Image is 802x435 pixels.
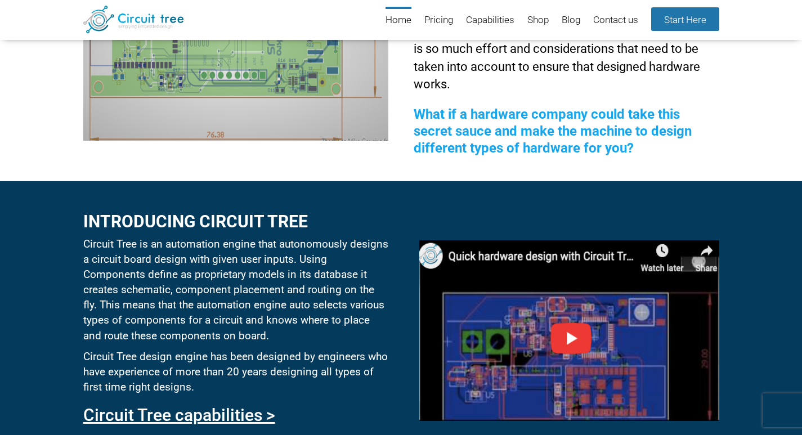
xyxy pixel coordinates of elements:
[414,106,692,156] span: What if a hardware company could take this secret sauce and make the machine to design different ...
[562,7,580,34] a: Blog
[424,7,453,34] a: Pricing
[83,212,388,231] h2: Introducing circuit tree
[651,7,719,31] a: Start Here
[386,7,411,34] a: Home
[414,23,719,93] p: Fact remains that Designing hardware is difficult. There is so much effort and considerations tha...
[83,6,184,33] img: Circuit Tree
[419,240,719,421] img: youtube.png
[83,236,388,343] p: Circuit Tree is an automation engine that autonomously designs a circuit board design with given ...
[593,7,638,34] a: Contact us
[83,349,388,394] p: Circuit Tree design engine has been designed by engineers who have experience of more than 20 yea...
[466,7,514,34] a: Capabilities
[83,405,275,425] a: Circuit Tree capabilities >
[527,7,549,34] a: Shop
